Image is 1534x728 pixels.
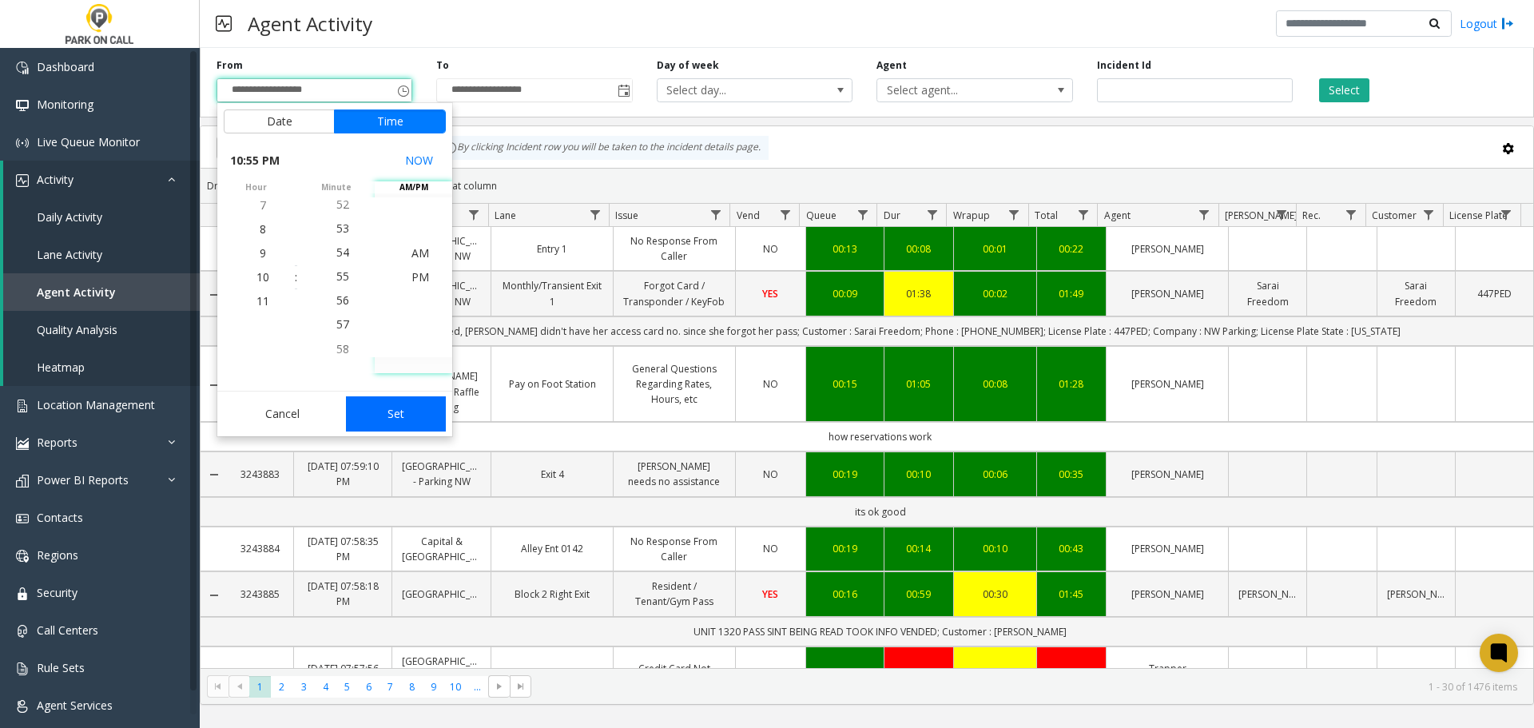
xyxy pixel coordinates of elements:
[1047,376,1097,392] div: 01:28
[201,204,1533,668] div: Data table
[236,587,284,602] a: 3243885
[1496,204,1517,225] a: License Plate Filter Menu
[375,181,452,193] span: AM/PM
[623,278,725,308] a: Forgot Card / Transponder / KeyFob
[745,241,796,257] a: NO
[921,204,943,225] a: Dur Filter Menu
[1238,587,1297,602] a: [PERSON_NAME]
[37,97,93,112] span: Monitoring
[745,541,796,556] a: NO
[37,472,129,487] span: Power BI Reports
[336,316,349,332] span: 57
[1319,78,1369,102] button: Select
[745,587,796,602] a: YES
[217,181,295,193] span: hour
[336,340,349,356] span: 58
[201,172,1533,200] div: Drag a column header and drop it here to group by that column
[37,284,116,300] span: Agent Activity
[1460,15,1514,32] a: Logout
[227,316,1533,346] td: Took info and vended, [PERSON_NAME] didn't have her access card no. since she forgot her pass; Cu...
[1225,209,1298,222] span: [PERSON_NAME]
[358,676,380,698] span: Page 6
[336,292,349,308] span: 56
[304,579,383,609] a: [DATE] 07:58:18 PM
[623,459,725,489] a: [PERSON_NAME] needs no assistance
[964,467,1026,482] a: 00:06
[623,534,725,564] a: No Response From Caller
[256,293,269,308] span: 11
[816,587,874,602] a: 00:16
[1302,209,1321,222] span: Rec.
[1449,209,1508,222] span: License Plate
[816,376,874,392] div: 00:15
[256,269,269,284] span: 10
[201,288,227,301] a: Collapse Details
[201,468,227,481] a: Collapse Details
[16,475,29,487] img: 'icon'
[763,377,778,391] span: NO
[1097,58,1151,73] label: Incident Id
[816,467,874,482] a: 00:19
[249,676,271,698] span: Page 1
[224,109,335,133] button: Date tab
[816,241,874,257] div: 00:13
[877,79,1033,101] span: Select agent...
[1047,286,1097,301] a: 01:49
[3,311,200,348] a: Quality Analysis
[16,62,29,74] img: 'icon'
[894,467,944,482] a: 00:10
[201,379,227,392] a: Collapse Details
[336,676,358,698] span: Page 5
[964,376,1026,392] a: 00:08
[399,146,439,175] button: Select now
[1047,541,1097,556] div: 00:43
[964,541,1026,556] div: 00:10
[227,422,1533,452] td: how reservations work
[614,79,632,101] span: Toggle popup
[745,467,796,482] a: NO
[894,286,944,301] div: 01:38
[401,676,423,698] span: Page 8
[16,400,29,412] img: 'icon'
[236,541,284,556] a: 3243884
[1116,587,1218,602] a: [PERSON_NAME]
[953,209,990,222] span: Wrapup
[501,278,603,308] a: Monthly/Transient Exit 1
[37,660,85,675] span: Rule Sets
[1465,286,1524,301] a: 447PED
[816,286,874,301] div: 00:09
[763,467,778,481] span: NO
[615,209,638,222] span: Issue
[37,585,77,600] span: Security
[964,587,1026,602] div: 00:30
[1104,209,1131,222] span: Agent
[411,269,429,284] span: PM
[1116,541,1218,556] a: [PERSON_NAME]
[402,459,481,489] a: [GEOGRAPHIC_DATA] - Parking NW
[436,136,769,160] div: By clicking Incident row you will be taken to the incident details page.
[1047,467,1097,482] a: 00:35
[1116,661,1218,691] a: Trapper [PERSON_NAME]
[1072,204,1094,225] a: Total Filter Menu
[501,467,603,482] a: Exit 4
[402,654,481,700] a: [GEOGRAPHIC_DATA] - [GEOGRAPHIC_DATA]
[16,512,29,525] img: 'icon'
[3,273,200,311] a: Agent Activity
[515,680,527,693] span: Go to the last page
[304,661,383,691] a: [DATE] 07:57:56 PM
[762,287,778,300] span: YES
[1035,209,1058,222] span: Total
[657,58,719,73] label: Day of week
[737,209,760,222] span: Vend
[37,435,77,450] span: Reports
[336,245,349,260] span: 54
[16,625,29,638] img: 'icon'
[445,676,467,698] span: Page 10
[774,204,796,225] a: Vend Filter Menu
[16,700,29,713] img: 'icon'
